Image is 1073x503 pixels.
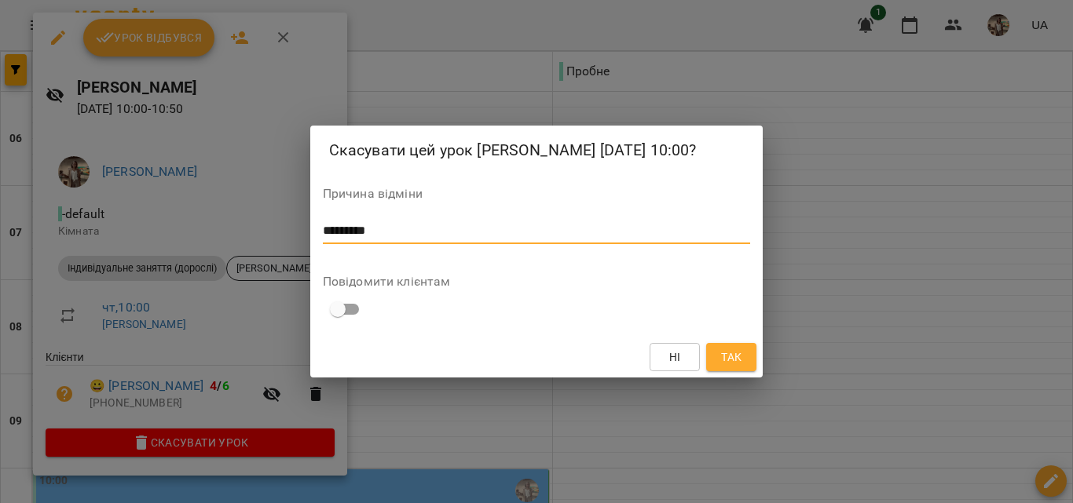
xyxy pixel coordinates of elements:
[669,348,681,366] span: Ні
[706,343,756,371] button: Так
[323,188,751,200] label: Причина відміни
[721,348,742,366] span: Так
[329,138,745,162] h2: Скасувати цей урок [PERSON_NAME] [DATE] 10:00?
[323,275,751,288] label: Повідомити клієнтам
[650,343,700,371] button: Ні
